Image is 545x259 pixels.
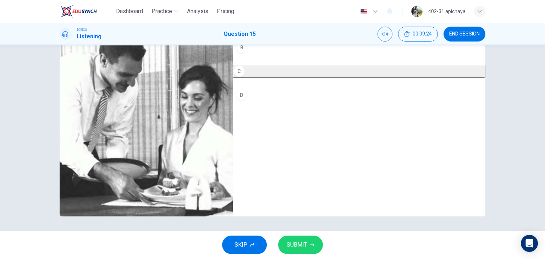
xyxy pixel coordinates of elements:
[411,6,423,17] img: Profile picture
[521,235,538,252] div: Open Intercom Messenger
[444,27,485,42] button: END SESSION
[449,31,480,37] span: END SESSION
[60,4,113,18] a: EduSynch logo
[359,9,368,14] img: en
[116,7,143,16] span: Dashboard
[233,86,485,104] button: D
[224,30,256,38] h1: Question 15
[236,42,247,53] div: B
[217,7,234,16] span: Pricing
[378,27,392,42] div: Mute
[278,236,323,254] button: SUBMIT
[398,27,438,42] button: 00:09:24
[187,7,208,16] span: Analysis
[235,240,247,250] span: SKIP
[149,5,181,18] button: Practice
[222,236,267,254] button: SKIP
[60,4,97,18] img: EduSynch logo
[413,31,432,37] span: 00:09:24
[233,39,485,56] button: B
[77,32,101,41] h1: Listening
[233,65,485,78] button: C
[152,7,172,16] span: Practice
[184,5,211,18] button: Analysis
[236,89,247,101] div: D
[428,7,466,16] div: 402-31 apichaya
[214,5,237,18] button: Pricing
[233,66,245,77] div: C
[77,27,87,32] span: TOEIC®
[287,240,307,250] span: SUBMIT
[398,27,438,42] div: Hide
[113,5,146,18] button: Dashboard
[60,44,233,216] img: Photographs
